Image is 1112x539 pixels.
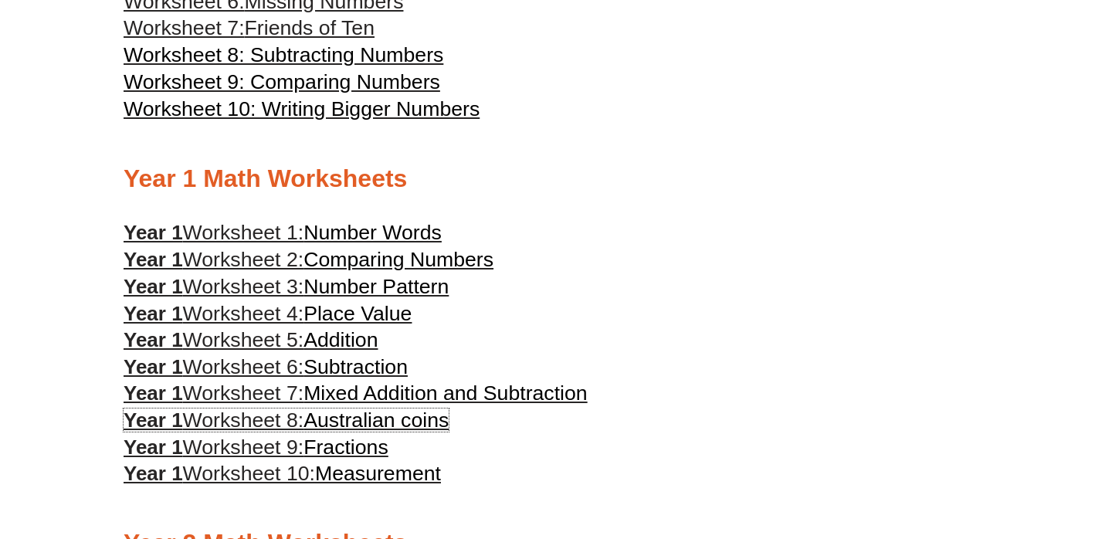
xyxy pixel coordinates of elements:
span: Mixed Addition and Subtraction [303,381,588,405]
span: Place Value [303,302,412,325]
span: Australian coins [303,408,449,432]
h2: Year 1 Math Worksheets [124,163,988,195]
span: Worksheet 7: [124,16,245,39]
a: Year 1Worksheet 8:Australian coins [124,408,449,432]
span: Worksheet 6: [183,355,304,378]
a: Worksheet 7:Friends of Ten [124,16,375,39]
iframe: Chat Widget [847,364,1112,539]
a: Year 1Worksheet 4:Place Value [124,302,412,325]
a: Year 1Worksheet 6:Subtraction [124,355,408,378]
span: Worksheet 5: [183,328,304,351]
a: Year 1Worksheet 10:Measurement [124,462,441,485]
a: Year 1Worksheet 7:Mixed Addition and Subtraction [124,381,588,405]
span: Worksheet 9: [183,436,304,459]
span: Worksheet 7: [183,381,304,405]
span: Number Pattern [303,275,449,298]
span: Fractions [303,436,388,459]
a: Year 1Worksheet 2:Comparing Numbers [124,248,493,271]
a: Worksheet 8: Subtracting Numbers [124,43,443,66]
span: Friends of Ten [245,16,375,39]
span: Worksheet 1: [183,221,304,244]
span: Worksheet 10: [183,462,315,485]
span: Measurement [315,462,441,485]
a: Year 1Worksheet 1:Number Words [124,221,442,244]
a: Worksheet 9: Comparing Numbers [124,70,440,93]
span: Worksheet 4: [183,302,304,325]
span: Worksheet 3: [183,275,304,298]
a: Year 1Worksheet 3:Number Pattern [124,275,449,298]
span: Number Words [303,221,442,244]
span: Addition [303,328,378,351]
span: Comparing Numbers [303,248,493,271]
a: Year 1Worksheet 9:Fractions [124,436,388,459]
a: Worksheet 10: Writing Bigger Numbers [124,97,480,120]
a: Year 1Worksheet 5:Addition [124,328,378,351]
span: Subtraction [303,355,408,378]
span: Worksheet 8: [183,408,304,432]
span: Worksheet 2: [183,248,304,271]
